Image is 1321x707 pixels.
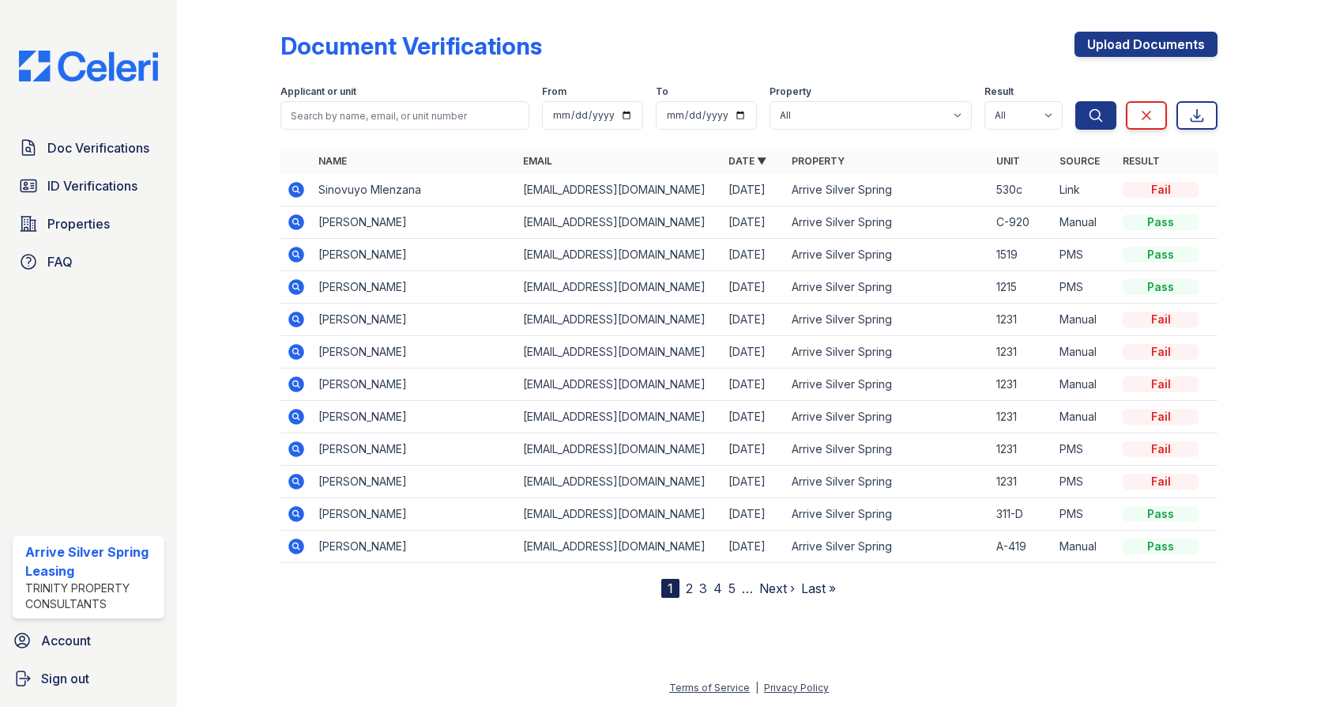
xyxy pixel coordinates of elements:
a: Privacy Policy [764,682,829,694]
td: [DATE] [722,336,785,369]
td: [PERSON_NAME] [312,304,517,336]
td: [PERSON_NAME] [312,433,517,466]
td: Manual [1053,369,1116,401]
td: Arrive Silver Spring [785,239,990,271]
a: Result [1123,155,1160,167]
td: A-419 [990,531,1053,563]
td: [DATE] [722,369,785,401]
input: Search by name, email, or unit number [280,101,529,130]
div: Fail [1123,312,1199,327]
td: [DATE] [722,531,785,563]
td: Arrive Silver Spring [785,304,990,336]
td: 1231 [990,369,1053,401]
td: [PERSON_NAME] [312,498,517,531]
a: 3 [699,580,707,596]
td: 311-D [990,498,1053,531]
a: Next › [759,580,795,596]
div: Arrive Silver Spring Leasing [25,543,158,580]
a: Properties [13,208,164,240]
td: [PERSON_NAME] [312,206,517,239]
a: Upload Documents [1074,32,1218,57]
td: [PERSON_NAME] [312,239,517,271]
span: Properties [47,214,110,233]
td: [PERSON_NAME] [312,531,517,563]
td: 1231 [990,336,1053,369]
td: PMS [1053,239,1116,271]
td: [PERSON_NAME] [312,369,517,401]
td: 1519 [990,239,1053,271]
td: [DATE] [722,433,785,466]
td: [DATE] [722,498,785,531]
img: CE_Logo_Blue-a8612792a0a2168367f1c8372b55b34899dd931a85d93a1a3d3e32e68fde9ad4.png [6,51,171,81]
div: Fail [1123,409,1199,425]
div: Document Verifications [280,32,542,60]
div: Trinity Property Consultants [25,580,158,612]
span: Sign out [41,669,89,688]
td: 1231 [990,401,1053,433]
td: PMS [1053,498,1116,531]
label: Property [770,85,811,98]
td: Arrive Silver Spring [785,498,990,531]
td: [DATE] [722,206,785,239]
label: Result [984,85,1014,98]
a: Unit [996,155,1020,167]
a: 5 [728,580,736,596]
td: [EMAIL_ADDRESS][DOMAIN_NAME] [517,433,721,466]
td: PMS [1053,433,1116,466]
div: Pass [1123,247,1199,263]
label: To [656,85,668,98]
td: [PERSON_NAME] [312,271,517,304]
span: FAQ [47,252,73,271]
a: Source [1059,155,1100,167]
td: [DATE] [722,271,785,304]
a: FAQ [13,246,164,278]
td: [DATE] [722,466,785,498]
td: [PERSON_NAME] [312,401,517,433]
a: Property [792,155,845,167]
div: Pass [1123,506,1199,522]
td: 1231 [990,304,1053,336]
td: Arrive Silver Spring [785,531,990,563]
a: Sign out [6,663,171,694]
div: 1 [661,579,679,598]
td: Arrive Silver Spring [785,174,990,206]
td: [EMAIL_ADDRESS][DOMAIN_NAME] [517,239,721,271]
span: ID Verifications [47,176,137,195]
a: Date ▼ [728,155,766,167]
td: [EMAIL_ADDRESS][DOMAIN_NAME] [517,401,721,433]
td: Manual [1053,531,1116,563]
td: C-920 [990,206,1053,239]
td: PMS [1053,271,1116,304]
div: Fail [1123,182,1199,198]
td: Manual [1053,336,1116,369]
td: Arrive Silver Spring [785,336,990,369]
td: Link [1053,174,1116,206]
a: Account [6,625,171,656]
td: Arrive Silver Spring [785,433,990,466]
a: 2 [686,580,693,596]
td: [EMAIL_ADDRESS][DOMAIN_NAME] [517,498,721,531]
td: [EMAIL_ADDRESS][DOMAIN_NAME] [517,304,721,336]
td: Arrive Silver Spring [785,466,990,498]
td: 1231 [990,466,1053,498]
td: [EMAIL_ADDRESS][DOMAIN_NAME] [517,466,721,498]
label: From [542,85,566,98]
label: Applicant or unit [280,85,356,98]
span: Account [41,631,91,650]
a: Name [318,155,347,167]
td: [DATE] [722,304,785,336]
td: Arrive Silver Spring [785,369,990,401]
td: [DATE] [722,239,785,271]
td: [DATE] [722,174,785,206]
span: … [742,579,753,598]
td: [EMAIL_ADDRESS][DOMAIN_NAME] [517,369,721,401]
td: PMS [1053,466,1116,498]
div: Fail [1123,376,1199,392]
td: [DATE] [722,401,785,433]
div: Pass [1123,279,1199,295]
a: Doc Verifications [13,132,164,164]
td: Sinovuyo Mlenzana [312,174,517,206]
td: 1215 [990,271,1053,304]
td: [EMAIL_ADDRESS][DOMAIN_NAME] [517,174,721,206]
